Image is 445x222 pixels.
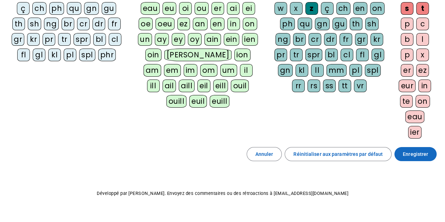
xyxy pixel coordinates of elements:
[141,2,160,15] div: eau
[338,80,351,92] div: tt
[27,33,40,46] div: kr
[290,2,303,15] div: x
[79,49,95,61] div: spl
[416,49,429,61] div: x
[321,2,333,15] div: ç
[213,80,228,92] div: eill
[12,33,24,46] div: gr
[12,18,25,30] div: th
[49,2,64,15] div: ph
[28,18,41,30] div: sh
[415,95,430,108] div: on
[401,64,413,77] div: er
[416,64,429,77] div: ez
[324,33,337,46] div: dr
[418,80,431,92] div: in
[309,33,321,46] div: cr
[210,95,229,108] div: euill
[33,49,45,61] div: gl
[67,2,81,15] div: qu
[17,49,30,61] div: fl
[172,33,185,46] div: ey
[326,64,347,77] div: mm
[332,18,347,30] div: gu
[234,49,250,61] div: ion
[44,18,59,30] div: ng
[242,33,258,46] div: ien
[62,18,74,30] div: br
[108,18,121,30] div: fr
[74,33,90,46] div: spr
[365,18,379,30] div: sh
[371,49,384,61] div: gl
[278,64,293,77] div: gn
[305,49,322,61] div: spr
[224,33,240,46] div: ein
[274,49,287,61] div: pr
[227,18,240,30] div: in
[177,18,190,30] div: ez
[311,64,324,77] div: ll
[295,64,308,77] div: kl
[184,64,197,77] div: im
[305,2,318,15] div: z
[315,18,330,30] div: gn
[155,18,174,30] div: oeu
[416,18,429,30] div: c
[166,95,186,108] div: ouill
[354,80,367,92] div: vr
[139,18,153,30] div: oe
[293,150,383,158] span: Réinitialiser aux paramètres par défaut
[339,33,352,46] div: fr
[195,2,209,15] div: ou
[399,80,415,92] div: eur
[220,64,237,77] div: um
[164,49,231,61] div: [PERSON_NAME]
[325,49,338,61] div: bl
[307,80,320,92] div: rs
[43,33,55,46] div: pr
[84,2,99,15] div: gn
[255,150,273,158] span: Annuler
[6,189,439,198] p: Développé par [PERSON_NAME]. Envoyez des commentaires ou des rétroactions à [EMAIL_ADDRESS][DOMAI...
[403,150,428,158] span: Enregistrer
[17,2,30,15] div: ç
[189,95,207,108] div: euil
[401,2,413,15] div: s
[401,18,413,30] div: p
[138,33,152,46] div: un
[32,2,46,15] div: ch
[109,33,121,46] div: cl
[370,33,383,46] div: kr
[274,2,287,15] div: w
[240,64,253,77] div: il
[164,64,181,77] div: em
[188,33,202,46] div: oy
[93,18,105,30] div: dr
[155,33,169,46] div: ay
[298,18,312,30] div: qu
[204,33,221,46] div: ain
[401,33,413,46] div: b
[293,33,306,46] div: br
[370,2,384,15] div: on
[48,49,61,61] div: kl
[350,18,362,30] div: th
[323,80,336,92] div: ss
[416,2,429,15] div: t
[179,80,195,92] div: aill
[355,33,368,46] div: gr
[336,2,350,15] div: ch
[145,49,161,61] div: oin
[93,33,106,46] div: bl
[353,2,367,15] div: en
[193,18,208,30] div: an
[77,18,90,30] div: cr
[275,33,290,46] div: ng
[394,147,437,161] button: Enregistrer
[163,80,176,92] div: ail
[356,49,369,61] div: fl
[243,18,257,30] div: on
[290,49,303,61] div: tr
[98,49,116,61] div: phr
